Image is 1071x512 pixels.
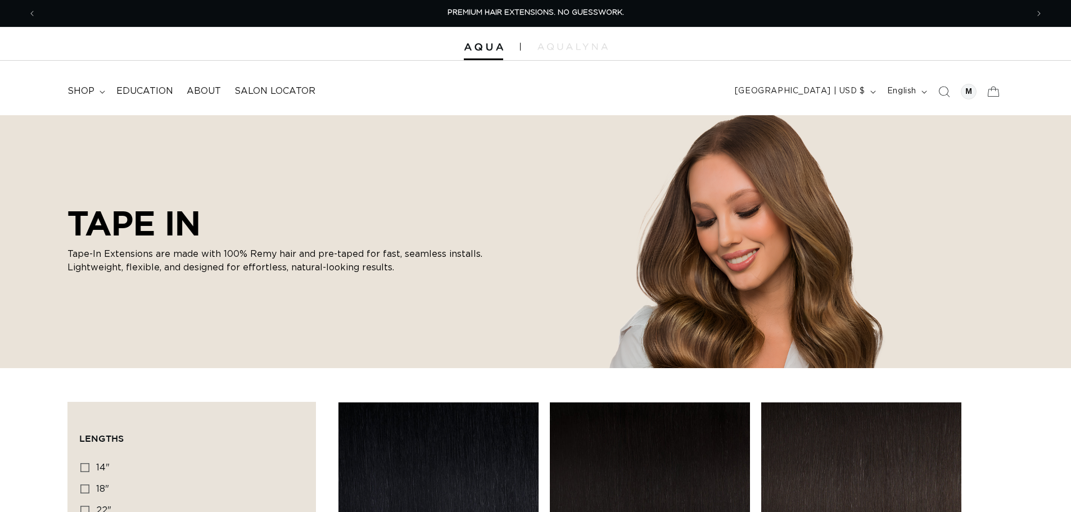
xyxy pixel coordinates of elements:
button: Previous announcement [20,3,44,24]
span: 14" [96,463,110,472]
span: Salon Locator [234,85,315,97]
button: English [880,81,932,102]
span: Education [116,85,173,97]
p: Tape-In Extensions are made with 100% Remy hair and pre-taped for fast, seamless installs. Lightw... [67,247,495,274]
h2: TAPE IN [67,203,495,243]
img: aqualyna.com [537,43,608,50]
span: About [187,85,221,97]
summary: Search [932,79,956,104]
span: 18" [96,484,109,493]
span: [GEOGRAPHIC_DATA] | USD $ [735,85,865,97]
a: Salon Locator [228,79,322,104]
span: PREMIUM HAIR EXTENSIONS. NO GUESSWORK. [448,9,624,16]
summary: shop [61,79,110,104]
span: Lengths [79,433,124,443]
img: Aqua Hair Extensions [464,43,503,51]
a: Education [110,79,180,104]
span: English [887,85,916,97]
button: Next announcement [1027,3,1051,24]
a: About [180,79,228,104]
summary: Lengths (0 selected) [79,414,304,454]
button: [GEOGRAPHIC_DATA] | USD $ [728,81,880,102]
span: shop [67,85,94,97]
